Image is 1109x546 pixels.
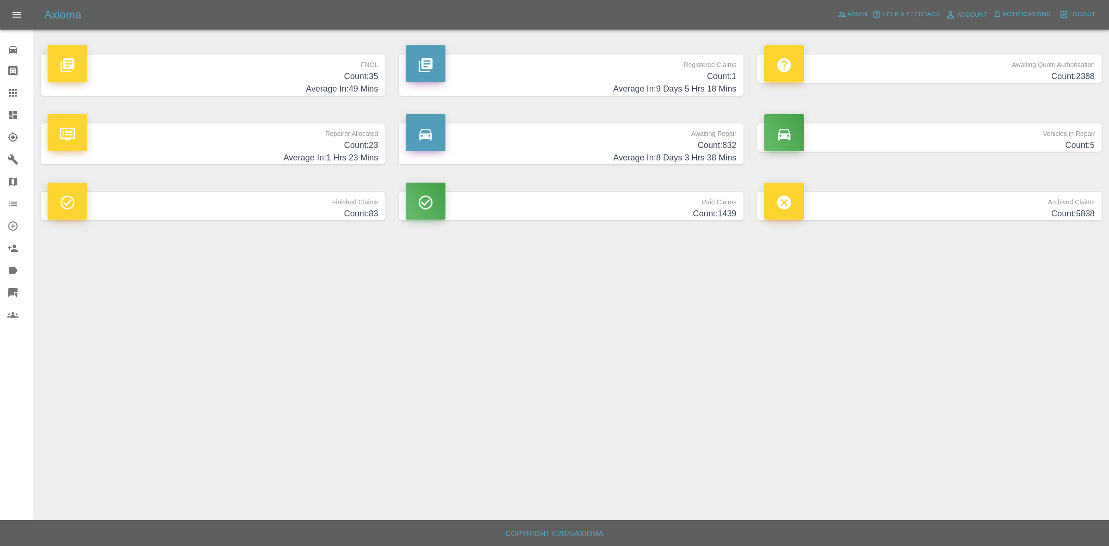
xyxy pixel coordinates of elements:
a: Repairer AllocatedCount:23Average In:1 Hrs 23 Mins [41,123,385,165]
p: Awaiting Repair [406,123,736,139]
h4: Count: 1 [406,70,736,83]
p: Archived Claims [764,192,1095,208]
span: Help & Feedback [882,9,940,20]
p: FNOL [48,55,378,70]
button: Help & Feedback [870,7,942,22]
h4: Count: 35 [48,70,378,83]
span: Account [957,10,988,20]
button: Open drawer [6,4,28,26]
h4: Count: 83 [48,208,378,220]
p: Awaiting Quote Authorisation [764,55,1095,70]
h6: Copyright © 2025 Axioma [7,528,1102,540]
h5: Axioma [44,7,81,22]
a: Awaiting Quote AuthorisationCount:2388 [757,55,1102,83]
h4: Count: 23 [48,139,378,152]
a: Account [943,7,990,22]
a: Awaiting RepairCount:832Average In:8 Days 3 Hrs 38 Mins [399,123,743,165]
a: Admin [835,7,870,22]
p: Paid Claims [406,192,736,208]
a: Finished ClaimsCount:83 [41,192,385,220]
h4: Count: 5 [764,139,1095,152]
p: Registered Claims [406,55,736,70]
h4: Count: 1439 [406,208,736,220]
h4: Count: 5838 [764,208,1095,220]
a: Paid ClaimsCount:1439 [399,192,743,220]
h4: Average In: 49 Mins [48,83,378,95]
h4: Average In: 8 Days 3 Hrs 38 Mins [406,152,736,164]
button: Logout [1057,7,1098,22]
h4: Average In: 9 Days 5 Hrs 18 Mins [406,83,736,95]
h4: Count: 832 [406,139,736,152]
span: Admin [847,9,868,20]
span: Logout [1069,9,1096,20]
p: Vehicles in Repair [764,123,1095,139]
span: Notifications [1003,9,1051,20]
h4: Average In: 1 Hrs 23 Mins [48,152,378,164]
p: Repairer Allocated [48,123,378,139]
p: Finished Claims [48,192,378,208]
h4: Count: 2388 [764,70,1095,83]
a: Registered ClaimsCount:1Average In:9 Days 5 Hrs 18 Mins [399,55,743,96]
button: Notifications [990,7,1053,22]
a: FNOLCount:35Average In:49 Mins [41,55,385,96]
a: Archived ClaimsCount:5838 [757,192,1102,220]
a: Vehicles in RepairCount:5 [757,123,1102,152]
